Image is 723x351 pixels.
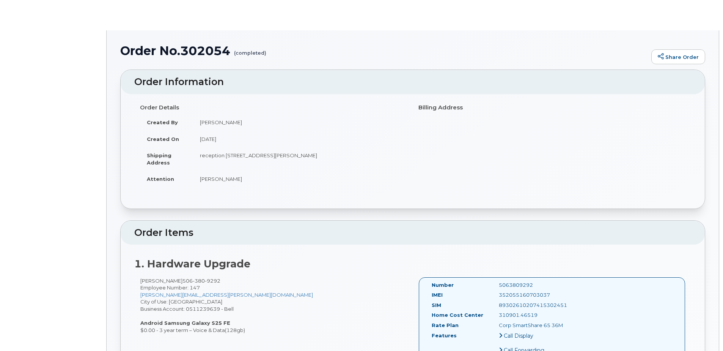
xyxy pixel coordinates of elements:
[493,322,587,329] div: Corp SmartShare 65 36M
[234,44,266,56] small: (completed)
[147,119,178,125] strong: Created By
[504,332,533,339] span: Call Display
[193,114,407,131] td: [PERSON_NAME]
[193,147,407,171] td: reception [STREET_ADDRESS][PERSON_NAME]
[432,311,483,319] label: Home Cost Center
[140,292,313,298] a: [PERSON_NAME][EMAIL_ADDRESS][PERSON_NAME][DOMAIN_NAME]
[432,291,443,299] label: IMEI
[493,302,587,309] div: 89302610207415302451
[432,322,459,329] label: Rate Plan
[193,278,205,284] span: 380
[134,228,691,238] h2: Order Items
[432,302,441,309] label: SIM
[147,152,171,166] strong: Shipping Address
[134,258,250,270] strong: 1. Hardware Upgrade
[134,277,413,334] div: [PERSON_NAME] City of Use: [GEOGRAPHIC_DATA] Business Account: 0511239639 - Bell $0.00 - 3 year t...
[432,332,457,339] label: Features
[140,104,407,111] h4: Order Details
[493,311,587,319] div: 310901.46519
[193,171,407,187] td: [PERSON_NAME]
[147,136,179,142] strong: Created On
[418,104,685,111] h4: Billing Address
[493,291,587,299] div: 352055160703037
[651,49,705,65] a: Share Order
[493,281,587,289] div: 5063809292
[205,278,220,284] span: 9292
[140,320,230,326] strong: Android Samsung Galaxy S25 FE
[432,281,454,289] label: Number
[120,44,648,57] h1: Order No.302054
[147,176,174,182] strong: Attention
[140,285,200,291] span: Employee Number: 147
[134,77,691,87] h2: Order Information
[193,131,407,147] td: [DATE]
[182,278,220,284] span: 506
